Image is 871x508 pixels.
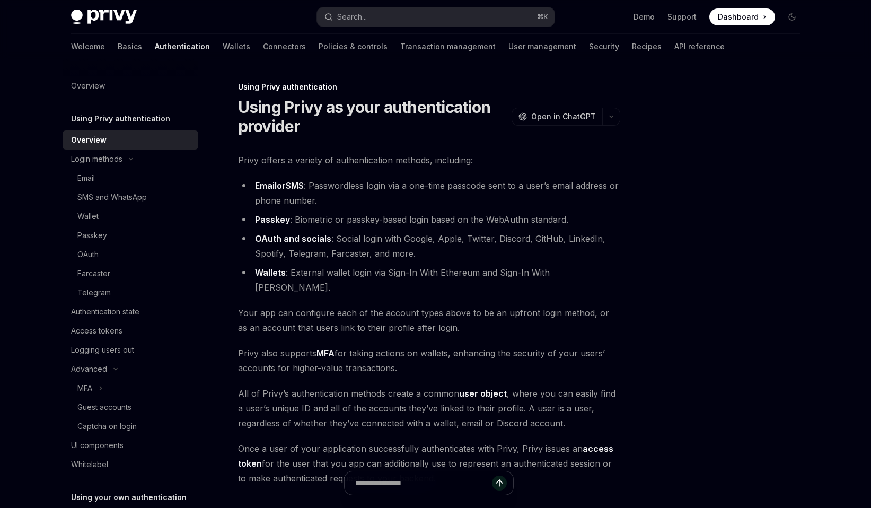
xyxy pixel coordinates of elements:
[223,34,250,59] a: Wallets
[316,348,335,359] a: MFA
[77,401,131,414] div: Guest accounts
[71,491,187,504] h5: Using your own authentication
[459,388,507,399] a: user object
[63,321,198,340] a: Access tokens
[632,34,662,59] a: Recipes
[71,134,107,146] div: Overview
[317,7,555,27] button: Search...⌘K
[492,476,507,491] button: Send message
[71,305,139,318] div: Authentication state
[238,441,620,486] span: Once a user of your application successfully authenticates with Privy, Privy issues an for the us...
[63,226,198,245] a: Passkey
[71,112,170,125] h5: Using Privy authentication
[71,325,122,337] div: Access tokens
[77,286,111,299] div: Telegram
[77,172,95,185] div: Email
[71,458,108,471] div: Whitelabel
[238,98,507,136] h1: Using Privy as your authentication provider
[77,248,99,261] div: OAuth
[238,212,620,227] li: : Biometric or passkey-based login based on the WebAuthn standard.
[255,233,331,244] a: OAuth and socials
[77,229,107,242] div: Passkey
[255,180,304,191] strong: or
[63,264,198,283] a: Farcaster
[63,188,198,207] a: SMS and WhatsApp
[634,12,655,22] a: Demo
[71,363,107,375] div: Advanced
[337,11,367,23] div: Search...
[77,420,137,433] div: Captcha on login
[238,265,620,295] li: : External wallet login via Sign-In With Ethereum and Sign-In With [PERSON_NAME].
[238,178,620,208] li: : Passwordless login via a one-time passcode sent to a user’s email address or phone number.
[71,34,105,59] a: Welcome
[77,382,92,395] div: MFA
[537,13,548,21] span: ⌘ K
[255,214,290,225] a: Passkey
[155,34,210,59] a: Authentication
[512,108,602,126] button: Open in ChatGPT
[255,267,286,278] a: Wallets
[508,34,576,59] a: User management
[63,455,198,474] a: Whitelabel
[71,153,122,165] div: Login methods
[63,417,198,436] a: Captcha on login
[238,346,620,375] span: Privy also supports for taking actions on wallets, enhancing the security of your users’ accounts...
[238,82,620,92] div: Using Privy authentication
[63,130,198,150] a: Overview
[63,302,198,321] a: Authentication state
[63,436,198,455] a: UI components
[63,283,198,302] a: Telegram
[77,210,99,223] div: Wallet
[531,111,596,122] span: Open in ChatGPT
[63,169,198,188] a: Email
[77,191,147,204] div: SMS and WhatsApp
[255,180,277,191] a: Email
[118,34,142,59] a: Basics
[63,207,198,226] a: Wallet
[400,34,496,59] a: Transaction management
[71,439,124,452] div: UI components
[238,305,620,335] span: Your app can configure each of the account types above to be an upfront login method, or as an ac...
[77,267,110,280] div: Farcaster
[71,344,134,356] div: Logging users out
[238,231,620,261] li: : Social login with Google, Apple, Twitter, Discord, GitHub, LinkedIn, Spotify, Telegram, Farcast...
[71,10,137,24] img: dark logo
[238,386,620,431] span: All of Privy’s authentication methods create a common , where you can easily find a user’s unique...
[667,12,697,22] a: Support
[63,245,198,264] a: OAuth
[63,398,198,417] a: Guest accounts
[784,8,800,25] button: Toggle dark mode
[238,153,620,168] span: Privy offers a variety of authentication methods, including:
[63,76,198,95] a: Overview
[718,12,759,22] span: Dashboard
[63,340,198,360] a: Logging users out
[674,34,725,59] a: API reference
[71,80,105,92] div: Overview
[319,34,388,59] a: Policies & controls
[589,34,619,59] a: Security
[286,180,304,191] a: SMS
[263,34,306,59] a: Connectors
[709,8,775,25] a: Dashboard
